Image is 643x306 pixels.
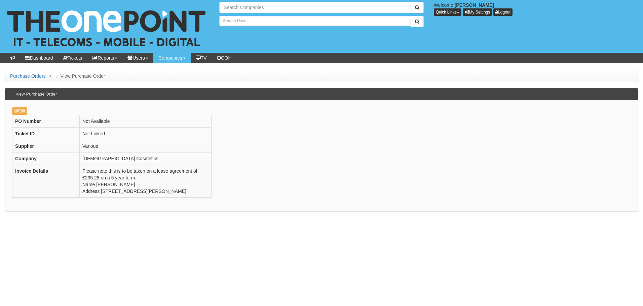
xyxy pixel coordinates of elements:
[153,53,191,63] a: Companies
[20,53,58,63] a: Dashboard
[12,165,80,197] th: Invoice Details
[455,2,494,8] b: [PERSON_NAME]
[219,16,411,26] input: Search Users
[80,140,212,152] td: Various
[12,107,27,115] a: Edit
[191,53,212,63] a: TV
[212,53,237,63] a: OOH
[47,73,53,79] span: >
[12,127,80,140] th: Ticket ID
[87,53,122,63] a: Reports
[80,165,212,197] td: Please note this is to be taken on a lease agreement of £235.28 on a 5 year term. Name [PERSON_NA...
[429,2,643,16] div: Welcome,
[12,140,80,152] th: Supplier
[12,152,80,165] th: Company
[54,73,105,79] li: View Purchase Order
[122,53,153,63] a: Users
[463,8,492,16] a: My Settings
[80,152,212,165] td: [DEMOGRAPHIC_DATA] Cosmetics
[434,8,461,16] button: Quick Links
[58,53,87,63] a: Tickets
[80,115,212,127] td: Not Available
[219,2,411,13] input: Search Companies
[10,73,46,79] a: Purchase Orders
[12,115,80,127] th: PO Number
[80,127,212,140] td: Not Linked
[493,8,513,16] a: Logout
[12,89,60,100] h3: View Purchase Order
